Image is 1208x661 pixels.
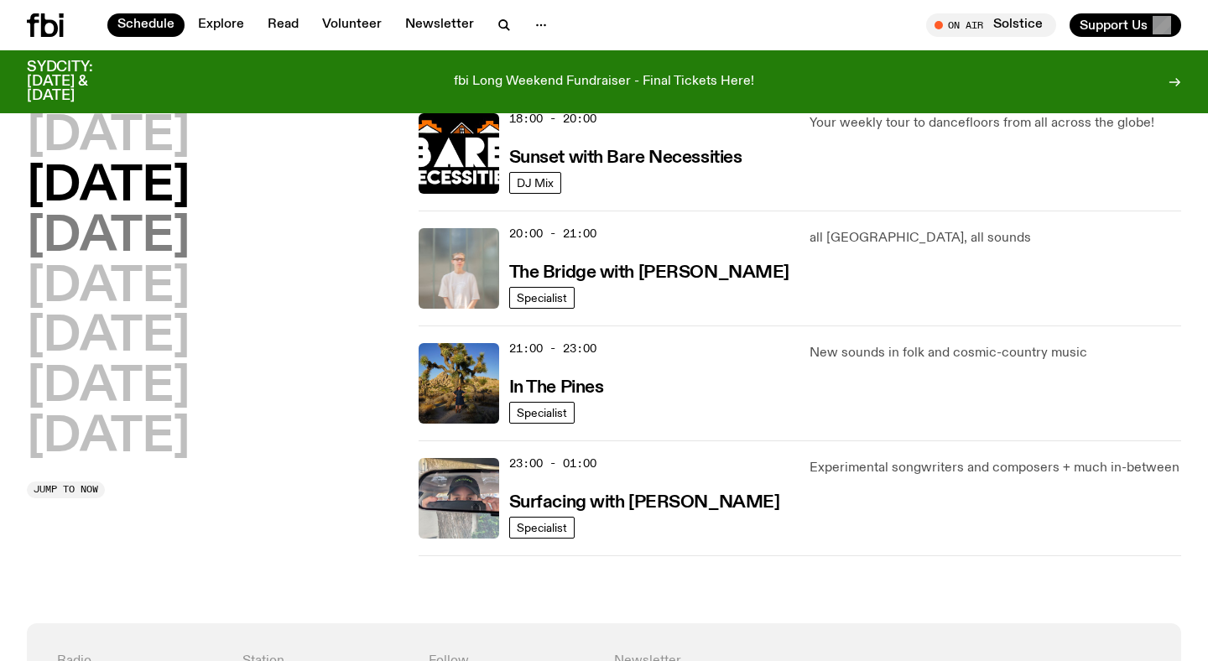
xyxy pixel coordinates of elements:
[1080,18,1148,33] span: Support Us
[509,379,604,397] h3: In The Pines
[509,111,596,127] span: 18:00 - 20:00
[27,113,190,160] button: [DATE]
[107,13,185,37] a: Schedule
[810,228,1181,248] p: all [GEOGRAPHIC_DATA], all sounds
[1070,13,1181,37] button: Support Us
[810,113,1181,133] p: Your weekly tour to dancefloors from all across the globe!
[517,522,567,534] span: Specialist
[509,264,789,282] h3: The Bridge with [PERSON_NAME]
[517,292,567,304] span: Specialist
[509,146,742,167] a: Sunset with Bare Necessities
[419,343,499,424] img: Johanna stands in the middle distance amongst a desert scene with large cacti and trees. She is w...
[188,13,254,37] a: Explore
[27,364,190,411] button: [DATE]
[27,214,190,261] button: [DATE]
[34,485,98,494] span: Jump to now
[509,455,596,471] span: 23:00 - 01:00
[509,287,575,309] a: Specialist
[27,414,190,461] button: [DATE]
[27,481,105,498] button: Jump to now
[258,13,309,37] a: Read
[395,13,484,37] a: Newsletter
[517,407,567,419] span: Specialist
[509,402,575,424] a: Specialist
[509,172,561,194] a: DJ Mix
[509,341,596,357] span: 21:00 - 23:00
[509,517,575,539] a: Specialist
[517,177,554,190] span: DJ Mix
[312,13,392,37] a: Volunteer
[509,494,780,512] h3: Surfacing with [PERSON_NAME]
[27,60,134,103] h3: SYDCITY: [DATE] & [DATE]
[454,75,754,90] p: fbi Long Weekend Fundraiser - Final Tickets Here!
[926,13,1056,37] button: On AirSolstice
[27,264,190,311] button: [DATE]
[810,458,1181,478] p: Experimental songwriters and composers + much in-between
[509,491,780,512] a: Surfacing with [PERSON_NAME]
[509,149,742,167] h3: Sunset with Bare Necessities
[509,376,604,397] a: In The Pines
[419,113,499,194] img: Bare Necessities
[27,314,190,361] button: [DATE]
[810,343,1181,363] p: New sounds in folk and cosmic-country music
[509,261,789,282] a: The Bridge with [PERSON_NAME]
[509,226,596,242] span: 20:00 - 21:00
[419,228,499,309] img: Mara stands in front of a frosted glass wall wearing a cream coloured t-shirt and black glasses. ...
[27,164,190,211] button: [DATE]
